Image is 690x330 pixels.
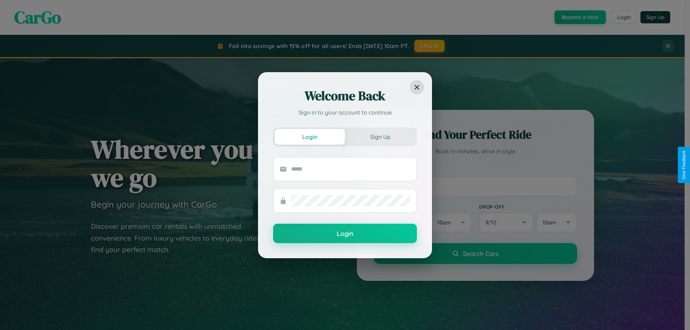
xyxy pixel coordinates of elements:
[273,108,417,117] p: Sign in to your account to continue
[345,129,415,145] button: Sign Up
[681,150,686,180] div: Give Feedback
[273,224,417,243] button: Login
[273,87,417,104] h2: Welcome Back
[275,129,345,145] button: Login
